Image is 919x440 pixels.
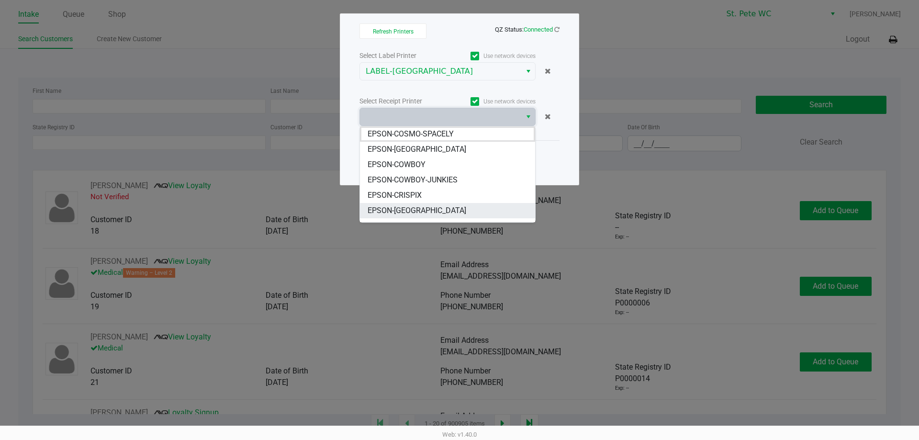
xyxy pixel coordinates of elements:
span: EPSON-COWBOY-JUNKIES [368,174,458,186]
div: Select Label Printer [359,51,448,61]
button: Refresh Printers [359,23,426,39]
label: Use network devices [448,52,536,60]
span: EPSON-COSMO-SPACELY [368,128,454,140]
span: EPSON-CROOKEDX [368,220,433,232]
button: Select [521,108,535,125]
span: EPSON-COWBOY [368,159,426,170]
span: QZ Status: [495,26,560,33]
span: EPSON-CRISPIX [368,190,422,201]
span: LABEL-[GEOGRAPHIC_DATA] [366,66,516,77]
span: Refresh Printers [373,28,414,35]
label: Use network devices [448,97,536,106]
span: EPSON-[GEOGRAPHIC_DATA] [368,205,466,216]
button: Select [521,63,535,80]
span: Web: v1.40.0 [442,431,477,438]
div: Select Receipt Printer [359,96,448,106]
span: Connected [524,26,553,33]
span: EPSON-[GEOGRAPHIC_DATA] [368,144,466,155]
